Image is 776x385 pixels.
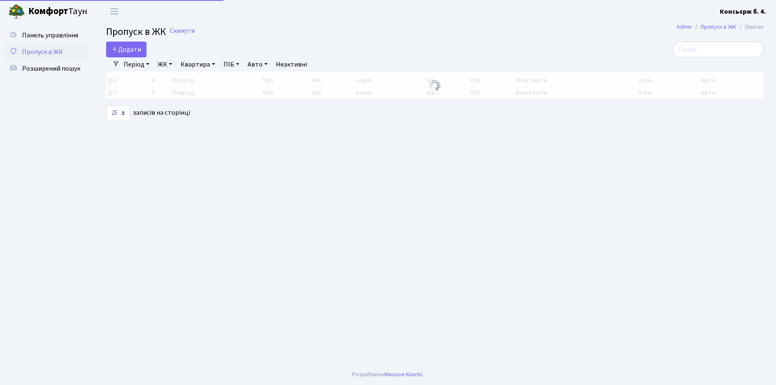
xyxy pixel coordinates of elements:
[720,7,766,17] a: Консьєрж б. 4.
[701,22,736,31] a: Пропуск в ЖК
[677,22,692,31] a: Admin
[4,60,87,77] a: Розширений пошук
[28,5,68,18] b: Комфорт
[428,79,441,92] img: Обробка...
[106,25,166,39] span: Пропуск в ЖК
[220,57,243,72] a: ПІБ
[120,57,153,72] a: Період
[22,64,80,73] span: Розширений пошук
[170,27,195,35] a: Скинути
[664,18,776,36] nav: breadcrumb
[8,3,25,20] img: logo.png
[273,57,310,72] a: Неактивні
[22,31,78,40] span: Панель управління
[154,57,176,72] a: ЖК
[28,5,87,19] span: Таун
[352,370,424,379] div: Розроблено .
[720,7,766,16] b: Консьєрж б. 4.
[106,105,130,121] select: записів на сторінці
[673,42,764,57] input: Пошук...
[736,22,764,32] li: Список
[244,57,271,72] a: Авто
[177,57,218,72] a: Квартира
[4,27,87,44] a: Панель управління
[4,44,87,60] a: Пропуск в ЖК
[22,47,63,57] span: Пропуск в ЖК
[106,42,146,57] a: Додати
[112,45,141,54] span: Додати
[106,105,190,121] label: записів на сторінці
[384,370,423,379] a: Massive Kinetic
[104,5,125,18] button: Переключити навігацію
